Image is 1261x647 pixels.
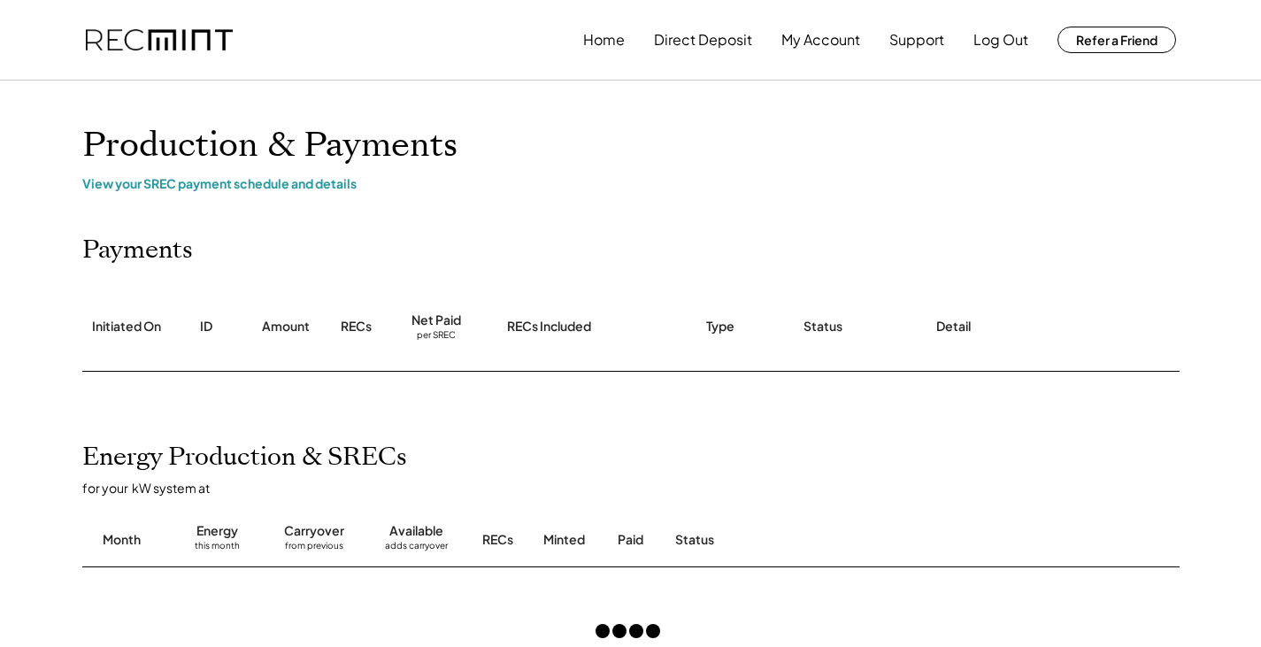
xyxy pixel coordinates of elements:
[889,22,944,58] button: Support
[82,235,193,266] h2: Payments
[82,443,407,473] h2: Energy Production & SRECs
[82,480,1197,496] div: for your kW system at
[583,22,625,58] button: Home
[507,318,591,335] div: RECs Included
[1057,27,1176,53] button: Refer a Friend
[973,22,1028,58] button: Log Out
[341,318,372,335] div: RECs
[103,531,141,549] div: Month
[195,540,240,558] div: this month
[389,522,443,540] div: Available
[385,540,448,558] div: adds carryover
[200,318,212,335] div: ID
[804,318,842,335] div: Status
[262,318,310,335] div: Amount
[543,531,585,549] div: Minted
[82,125,1180,166] h1: Production & Payments
[86,29,233,51] img: recmint-logotype%403x.png
[706,318,734,335] div: Type
[936,318,971,335] div: Detail
[284,522,344,540] div: Carryover
[196,522,238,540] div: Energy
[411,312,461,329] div: Net Paid
[675,531,976,549] div: Status
[781,22,860,58] button: My Account
[482,531,513,549] div: RECs
[285,540,343,558] div: from previous
[82,175,1180,191] div: View your SREC payment schedule and details
[92,318,161,335] div: Initiated On
[417,329,456,343] div: per SREC
[618,531,643,549] div: Paid
[654,22,752,58] button: Direct Deposit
